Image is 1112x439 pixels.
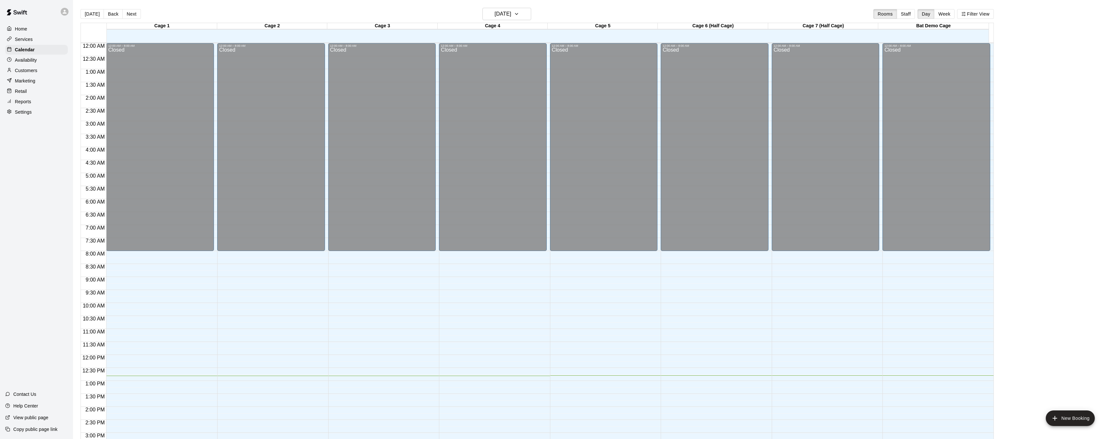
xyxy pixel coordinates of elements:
[217,23,327,29] div: Cage 2
[81,56,106,62] span: 12:30 AM
[84,381,106,386] span: 1:00 PM
[884,44,988,47] div: 12:00 AM – 8:00 AM
[84,69,106,75] span: 1:00 AM
[84,212,106,218] span: 6:30 AM
[5,45,68,55] a: Calendar
[873,9,897,19] button: Rooms
[5,66,68,75] a: Customers
[219,44,323,47] div: 12:00 AM – 8:00 AM
[774,47,878,253] div: Closed
[81,329,106,334] span: 11:00 AM
[84,251,106,257] span: 8:00 AM
[918,9,934,19] button: Day
[15,98,31,105] p: Reports
[84,238,106,244] span: 7:30 AM
[84,407,106,412] span: 2:00 PM
[84,147,106,153] span: 4:00 AM
[768,23,878,29] div: Cage 7 (Half Cage)
[84,134,106,140] span: 3:30 AM
[439,43,547,251] div: 12:00 AM – 8:00 AM: Closed
[882,43,990,251] div: 12:00 AM – 8:00 AM: Closed
[441,47,545,253] div: Closed
[84,199,106,205] span: 6:00 AM
[548,23,658,29] div: Cage 5
[107,23,217,29] div: Cage 1
[104,9,123,19] button: Back
[81,316,106,321] span: 10:30 AM
[327,23,437,29] div: Cage 3
[934,9,955,19] button: Week
[81,368,106,373] span: 12:30 PM
[84,433,106,438] span: 3:00 PM
[13,426,57,433] p: Copy public page link
[441,44,545,47] div: 12:00 AM – 8:00 AM
[15,88,27,94] p: Retail
[84,420,106,425] span: 2:30 PM
[957,9,993,19] button: Filter View
[84,173,106,179] span: 5:00 AM
[84,95,106,101] span: 2:00 AM
[84,264,106,270] span: 8:30 AM
[878,23,988,29] div: Bat Demo Cage
[5,86,68,96] a: Retail
[84,121,106,127] span: 3:00 AM
[552,47,656,253] div: Closed
[84,277,106,282] span: 9:00 AM
[84,186,106,192] span: 5:30 AM
[663,47,767,253] div: Closed
[482,8,531,20] button: [DATE]
[330,47,434,253] div: Closed
[81,303,106,308] span: 10:00 AM
[494,9,511,19] h6: [DATE]
[438,23,548,29] div: Cage 4
[897,9,915,19] button: Staff
[84,82,106,88] span: 1:30 AM
[81,43,106,49] span: 12:00 AM
[84,108,106,114] span: 2:30 AM
[15,78,35,84] p: Marketing
[5,34,68,44] a: Services
[663,44,767,47] div: 12:00 AM – 8:00 AM
[81,355,106,360] span: 12:00 PM
[219,47,323,253] div: Closed
[774,44,878,47] div: 12:00 AM – 8:00 AM
[884,47,988,253] div: Closed
[5,107,68,117] a: Settings
[108,44,212,47] div: 12:00 AM – 8:00 AM
[13,414,48,421] p: View public page
[5,97,68,107] a: Reports
[84,160,106,166] span: 4:30 AM
[772,43,880,251] div: 12:00 AM – 8:00 AM: Closed
[550,43,658,251] div: 12:00 AM – 8:00 AM: Closed
[661,43,768,251] div: 12:00 AM – 8:00 AM: Closed
[106,43,214,251] div: 12:00 AM – 8:00 AM: Closed
[81,342,106,347] span: 11:30 AM
[217,43,325,251] div: 12:00 AM – 8:00 AM: Closed
[15,57,37,63] p: Availability
[13,403,38,409] p: Help Center
[122,9,141,19] button: Next
[84,290,106,295] span: 9:30 AM
[13,391,36,397] p: Contact Us
[658,23,768,29] div: Cage 6 (Half Cage)
[81,9,104,19] button: [DATE]
[84,225,106,231] span: 7:00 AM
[552,44,656,47] div: 12:00 AM – 8:00 AM
[15,109,32,115] p: Settings
[84,394,106,399] span: 1:30 PM
[15,46,35,53] p: Calendar
[5,55,68,65] a: Availability
[15,67,37,74] p: Customers
[15,36,33,43] p: Services
[5,76,68,86] a: Marketing
[5,24,68,34] a: Home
